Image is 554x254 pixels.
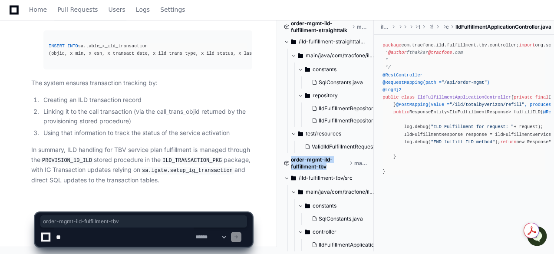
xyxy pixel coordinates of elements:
[299,38,367,45] span: /ild-fulfillment-straighttalk/src
[160,7,185,12] span: Settings
[284,171,367,185] button: /ild-fulfillment-tbv/src
[9,94,58,101] div: Past conversations
[291,185,374,199] button: main/java/com/tracfone/ild/fulfillment/tbv
[428,50,452,56] span: @tracfone
[455,23,551,30] span: IldFulfillmentApplicationController.java
[109,7,125,12] span: Users
[298,187,303,197] svg: Directory
[291,49,374,63] button: main/java/com/tracfone/ild/fulfillment/straighttalk
[305,90,310,101] svg: Directory
[27,139,98,146] span: Tejeshwer [PERSON_NAME]
[39,64,142,73] div: Start new chat
[535,95,549,100] span: final
[431,139,495,145] span: "END fulfill ILD method"
[383,42,545,175] div: com.tracfone.ild.fulfillment.tbv.controller; org.springframework.http.HttpStatus; org.springframe...
[1,1,21,21] button: Open customer support
[284,35,367,49] button: /ild-fulfillment-straighttalk/src
[446,23,448,30] span: controller
[383,87,401,92] span: @Log4j2
[86,159,105,165] span: Pylon
[383,73,422,78] span: @RestController
[9,34,158,48] div: Welcome
[383,43,401,48] span: package
[308,76,376,89] button: SqlConstants.java
[291,127,374,141] button: test/resources
[306,52,374,59] span: main/java/com/tracfone/ild/fulfillment/straighttalk
[39,73,135,80] div: We're offline, but we'll be back soon!
[305,64,310,75] svg: Directory
[104,139,122,146] span: [DATE]
[313,92,338,99] span: repository
[401,95,415,100] span: class
[319,105,388,112] span: IldFulfillmentRepository.java
[514,95,532,100] span: private
[431,23,434,30] span: fulfillment
[291,173,296,183] svg: Directory
[381,23,390,30] span: ild-fulfillment-tbv
[519,43,535,48] span: import
[40,157,94,165] code: PROVISION_10_ILD
[99,139,102,146] span: •
[419,23,420,30] span: tracfone
[301,141,376,153] button: ValidIldFulfillmentRequest.json
[27,116,98,123] span: Tejeshwer [PERSON_NAME]
[9,131,23,145] img: Tejeshwer Degala
[500,139,516,145] span: return
[298,63,381,76] button: constants
[299,175,353,181] span: /ild-fulfillment-tbv/src
[319,117,399,124] span: IldFulfillmentRepositoryImpl.java
[393,110,409,115] span: public
[449,102,524,107] span: "/ild/totalbyverizon/refill"
[9,108,23,122] img: Tejeshwer Degala
[291,20,350,34] span: order-mgmt-ild-fulfillment-straighttalk
[298,129,303,139] svg: Directory
[388,50,407,56] span: @author
[319,79,363,86] span: SqlConstants.java
[104,116,122,123] span: [DATE]
[9,64,24,80] img: 1756235613930-3d25f9e4-fa56-45dd-b3ad-e072dfbd1548
[161,157,224,165] code: ILD_TRANSACTION_PKG
[135,92,158,103] button: See all
[9,8,26,26] img: PlayerZero
[291,36,296,47] svg: Directory
[383,80,489,85] span: @RequestMapping(path = )
[148,67,158,77] button: Start new chat
[291,156,347,170] span: order-mgmt-ild-fulfillment-tbv
[312,143,386,150] span: ValidIldFulfillmentRequest.json
[306,188,374,195] span: main/java/com/tracfone/ild/fulfillment/tbv
[306,130,341,137] span: test/resources
[313,66,336,73] span: constants
[18,64,34,80] img: 7521149027303_d2c55a7ec3fe4098c2f6_72.png
[67,43,78,49] span: INTO
[61,158,105,165] a: Powered byPylon
[308,102,383,115] button: IldFulfillmentRepository.java
[417,95,511,100] span: IldFulfillmentApplicationController
[431,125,514,130] span: "ILD Fulfillment for request: "
[99,116,102,123] span: •
[442,80,487,85] span: "/api/order-mgmt"
[29,7,47,12] span: Home
[140,167,234,175] code: sa.igate.setup_ig_transaction
[354,160,367,167] span: master
[41,95,252,105] li: Creating an ILD transaction record
[49,43,247,57] div: sa.table_x_ild_transaction (objid, x_min, x_esn, x_transact_date, x_ild_trans_type, x_ild_status,...
[298,50,303,61] svg: Directory
[31,78,252,88] p: The system ensures transaction tracking by:
[357,23,368,30] span: master
[41,128,252,138] li: Using that information to track the status of the service activation
[383,95,399,100] span: public
[41,107,252,127] li: Linking it to the call transaction (via the call_trans_objid returned by the provisioning stored ...
[31,145,252,185] p: In summary, ILD handling for TBV service plan fulfillment is managed through the stored procedure...
[308,115,383,127] button: IldFulfillmentRepositoryImpl.java
[49,43,65,49] span: INSERT
[298,89,381,102] button: repository
[57,7,98,12] span: Pull Requests
[136,7,150,12] span: Logs
[43,218,244,225] span: order-mgmt-ild-fulfillment-tbv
